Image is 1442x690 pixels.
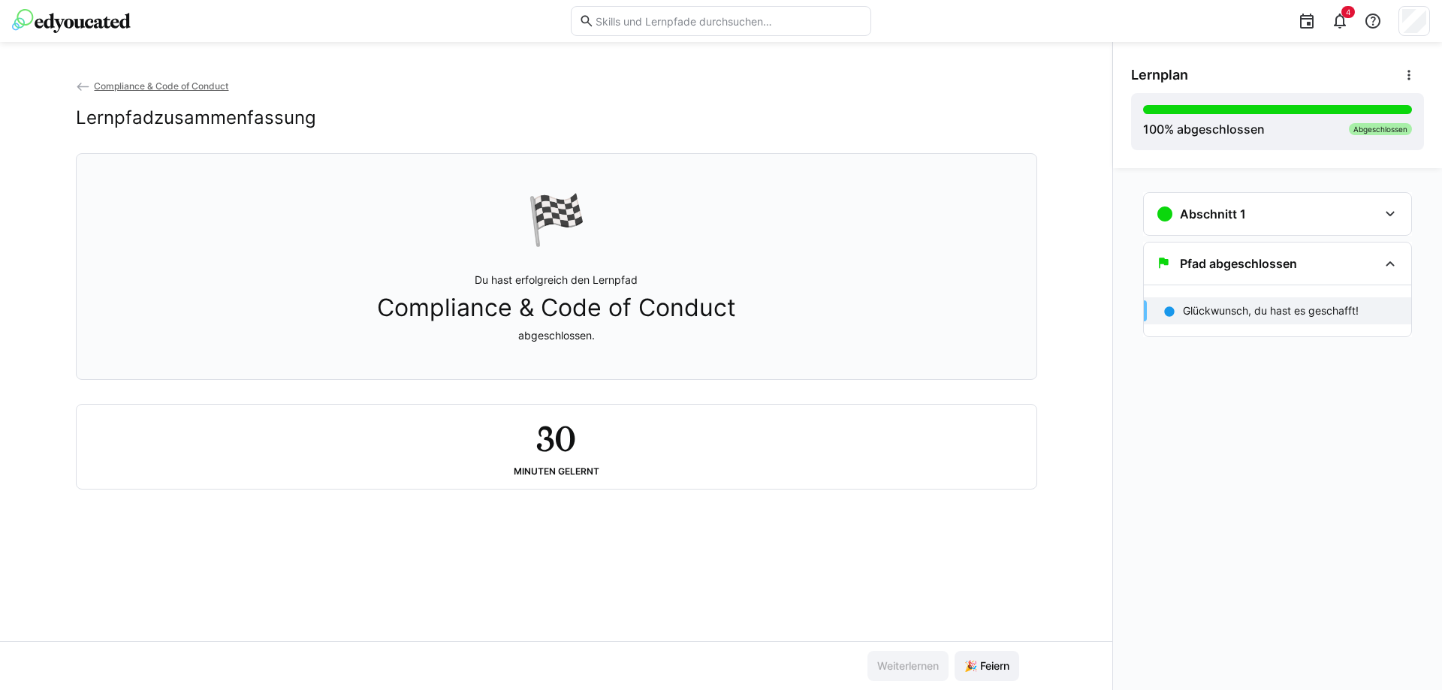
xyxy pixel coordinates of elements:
span: Compliance & Code of Conduct [94,80,228,92]
span: 🎉 Feiern [962,658,1012,673]
h2: 30 [536,417,575,460]
div: % abgeschlossen [1143,120,1265,138]
h3: Pfad abgeschlossen [1180,256,1297,271]
input: Skills und Lernpfade durchsuchen… [594,14,863,28]
span: Weiterlernen [875,658,941,673]
span: 100 [1143,122,1164,137]
div: Abgeschlossen [1349,123,1412,135]
p: Glückwunsch, du hast es geschafft! [1183,303,1359,318]
button: 🎉 Feiern [955,651,1019,681]
div: Minuten gelernt [514,466,599,477]
a: Compliance & Code of Conduct [76,80,229,92]
div: 🏁 [526,190,587,249]
h3: Abschnitt 1 [1180,206,1246,221]
h2: Lernpfadzusammenfassung [76,107,316,129]
span: Lernplan [1131,67,1188,83]
p: Du hast erfolgreich den Lernpfad abgeschlossen. [377,273,736,343]
span: Compliance & Code of Conduct [377,294,736,322]
button: Weiterlernen [867,651,949,681]
span: 4 [1346,8,1350,17]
